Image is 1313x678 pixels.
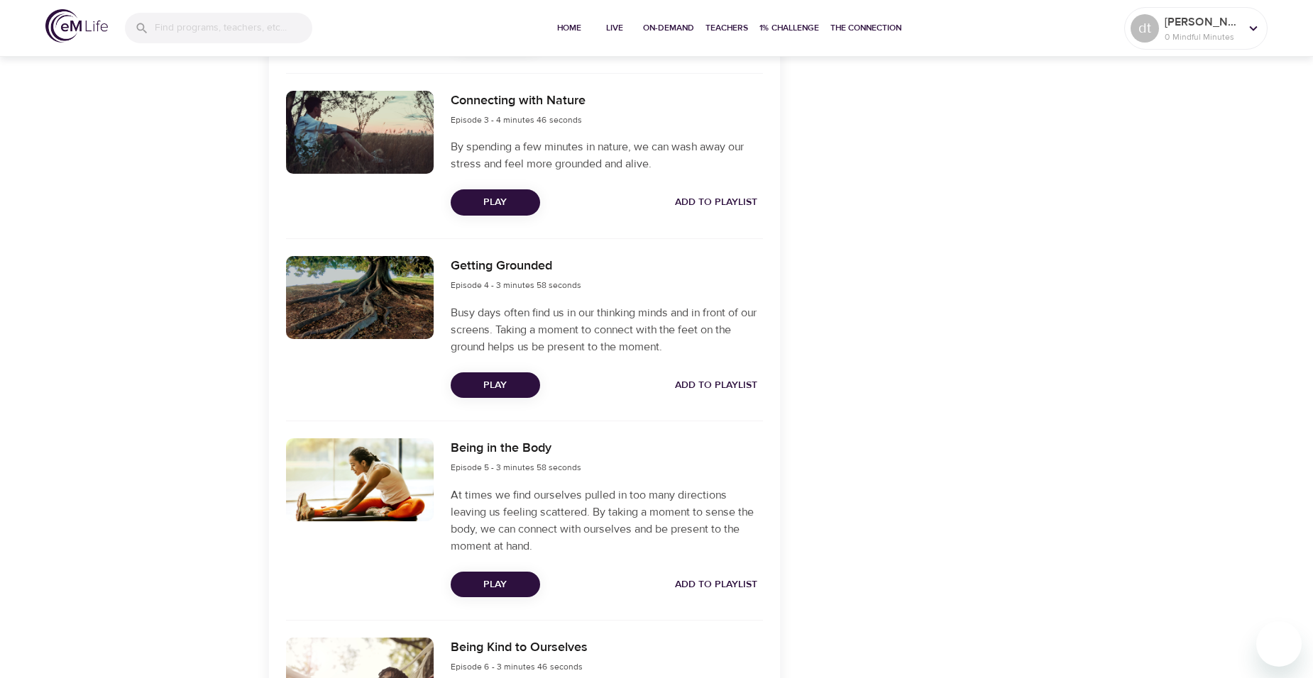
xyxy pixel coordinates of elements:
[155,13,312,43] input: Find programs, teachers, etc...
[462,194,529,211] span: Play
[552,21,586,35] span: Home
[1256,621,1302,667] iframe: Button to launch messaging window
[451,661,583,672] span: Episode 6 - 3 minutes 46 seconds
[451,279,581,291] span: Episode 4 - 3 minutes 58 seconds
[451,189,540,216] button: Play
[643,21,694,35] span: On-Demand
[451,256,581,277] h6: Getting Grounded
[759,21,819,35] span: 1% Challenge
[451,638,588,658] h6: Being Kind to Ourselves
[451,572,540,598] button: Play
[451,304,763,355] p: Busy days often find us in our thinking minds and in front of our screens. Taking a moment to con...
[1165,30,1240,43] p: 0 Mindful Minutes
[675,194,757,211] span: Add to Playlist
[451,487,763,555] p: At times we find ourselves pulled in too many directions leaving us feeling scattered. By taking ...
[462,576,529,594] span: Play
[675,576,757,594] span: Add to Playlist
[669,572,763,598] button: Add to Playlist
[451,372,540,399] button: Play
[705,21,748,35] span: Teachers
[45,9,108,43] img: logo
[451,91,586,111] h6: Connecting with Nature
[1165,13,1240,30] p: [PERSON_NAME]
[669,189,763,216] button: Add to Playlist
[830,21,901,35] span: The Connection
[451,438,581,459] h6: Being in the Body
[1131,14,1159,43] div: dt
[451,114,582,126] span: Episode 3 - 4 minutes 46 seconds
[451,462,581,473] span: Episode 5 - 3 minutes 58 seconds
[675,377,757,394] span: Add to Playlist
[462,377,529,394] span: Play
[598,21,632,35] span: Live
[451,138,763,172] p: By spending a few minutes in nature, we can wash away our stress and feel more grounded and alive.
[669,372,763,399] button: Add to Playlist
